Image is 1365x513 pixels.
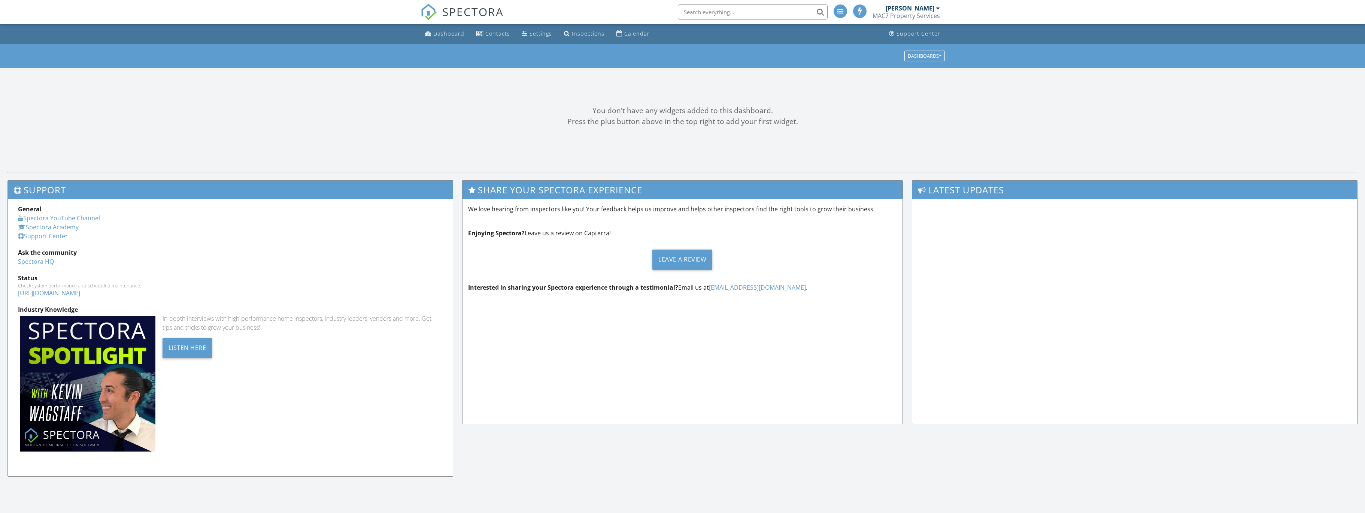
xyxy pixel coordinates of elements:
[613,27,653,41] a: Calendar
[886,27,943,41] a: Support Center
[163,343,212,351] a: Listen Here
[163,338,212,358] div: Listen Here
[473,27,513,41] a: Contacts
[709,283,806,292] a: [EMAIL_ADDRESS][DOMAIN_NAME]
[18,305,443,314] div: Industry Knowledge
[468,283,678,292] strong: Interested in sharing your Spectora experience through a testimonial?
[530,30,552,37] div: Settings
[468,229,897,238] p: Leave us a review on Capterra!
[561,27,607,41] a: Inspections
[886,4,934,12] div: [PERSON_NAME]
[8,181,453,199] h3: Support
[442,4,504,19] span: SPECTORA
[18,214,100,222] a: Spectora YouTube Channel
[519,27,555,41] a: Settings
[18,274,443,283] div: Status
[20,316,155,452] img: Spectoraspolightmain
[624,30,650,37] div: Calendar
[18,205,42,213] strong: General
[678,4,828,19] input: Search everything...
[904,51,945,61] button: Dashboards
[18,257,54,266] a: Spectora HQ
[18,289,80,297] a: [URL][DOMAIN_NAME]
[485,30,510,37] div: Contacts
[18,283,443,289] div: Check system performance and scheduled maintenance.
[422,27,467,41] a: Dashboard
[462,181,903,199] h3: Share Your Spectora Experience
[652,250,712,270] div: Leave a Review
[873,12,940,19] div: MAC7 Property Services
[908,53,941,58] div: Dashboards
[897,30,940,37] div: Support Center
[18,223,79,231] a: Spectora Academy
[468,283,897,292] p: Email us at .
[163,314,443,332] div: In-depth interviews with high-performance home inspectors, industry leaders, vendors and more. Ge...
[421,10,504,26] a: SPECTORA
[7,116,1358,127] div: Press the plus button above in the top right to add your first widget.
[7,105,1358,116] div: You don't have any widgets added to this dashboard.
[468,229,525,237] strong: Enjoying Spectora?
[468,244,897,275] a: Leave a Review
[572,30,604,37] div: Inspections
[18,248,443,257] div: Ask the community
[468,205,897,214] p: We love hearing from inspectors like you! Your feedback helps us improve and helps other inspecto...
[421,4,437,20] img: The Best Home Inspection Software - Spectora
[433,30,464,37] div: Dashboard
[18,232,68,240] a: Support Center
[912,181,1357,199] h3: Latest Updates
